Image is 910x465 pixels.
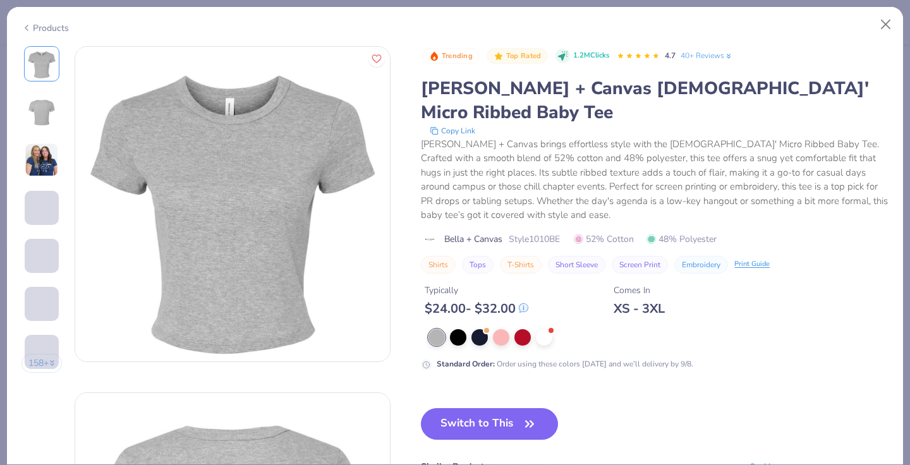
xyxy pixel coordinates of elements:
[426,124,479,137] button: copy to clipboard
[425,301,528,317] div: $ 24.00 - $ 32.00
[734,259,770,270] div: Print Guide
[429,51,439,61] img: Trending sort
[422,48,479,64] button: Badge Button
[421,76,889,124] div: [PERSON_NAME] + Canvas [DEMOGRAPHIC_DATA]' Micro Ribbed Baby Tee
[614,284,665,297] div: Comes In
[21,354,63,373] button: 158+
[500,256,542,274] button: T-Shirts
[25,143,59,177] img: User generated content
[421,234,438,245] img: brand logo
[646,232,717,246] span: 48% Polyester
[75,47,390,361] img: Front
[506,52,542,59] span: Top Rated
[612,256,668,274] button: Screen Print
[509,232,560,246] span: Style 1010BE
[444,232,502,246] span: Bella + Canvas
[27,97,57,127] img: Back
[421,256,456,274] button: Shirts
[442,52,473,59] span: Trending
[617,46,660,66] div: 4.7 Stars
[494,51,504,61] img: Top Rated sort
[674,256,728,274] button: Embroidery
[25,321,27,355] img: User generated content
[665,51,676,61] span: 4.7
[548,256,605,274] button: Short Sleeve
[874,13,898,37] button: Close
[425,284,528,297] div: Typically
[25,369,27,403] img: User generated content
[614,301,665,317] div: XS - 3XL
[462,256,494,274] button: Tops
[25,225,27,259] img: User generated content
[21,21,69,35] div: Products
[25,273,27,307] img: User generated content
[368,51,385,67] button: Like
[437,359,495,369] strong: Standard Order :
[574,232,634,246] span: 52% Cotton
[421,137,889,222] div: [PERSON_NAME] + Canvas brings effortless style with the [DEMOGRAPHIC_DATA]' Micro Ribbed Baby Tee...
[437,358,693,370] div: Order using these colors [DATE] and we’ll delivery by 9/8.
[681,50,733,61] a: 40+ Reviews
[573,51,609,61] span: 1.2M Clicks
[421,408,558,440] button: Switch to This
[27,49,57,79] img: Front
[487,48,547,64] button: Badge Button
